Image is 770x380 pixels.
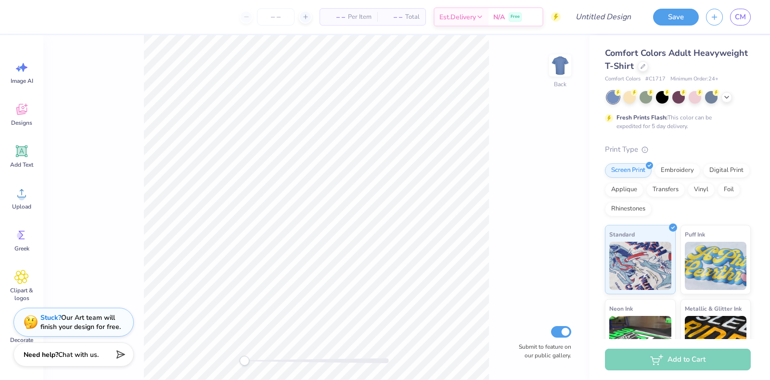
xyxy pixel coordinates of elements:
[257,8,295,26] input: – –
[654,163,700,178] div: Embroidery
[348,12,372,22] span: Per Item
[645,75,666,83] span: # C1717
[10,161,33,169] span: Add Text
[58,350,99,359] span: Chat with us.
[405,12,420,22] span: Total
[511,13,520,20] span: Free
[40,313,121,331] div: Our Art team will finish your design for free.
[11,119,32,127] span: Designs
[568,7,639,26] input: Untitled Design
[493,12,505,22] span: N/A
[685,316,747,364] img: Metallic & Glitter Ink
[703,163,750,178] div: Digital Print
[685,229,705,239] span: Puff Ink
[240,356,249,366] div: Accessibility label
[609,316,671,364] img: Neon Ink
[685,303,742,314] span: Metallic & Glitter Ink
[605,144,751,155] div: Print Type
[326,12,345,22] span: – –
[605,183,643,197] div: Applique
[670,75,719,83] span: Minimum Order: 24 +
[24,350,58,359] strong: Need help?
[605,75,641,83] span: Comfort Colors
[616,113,735,131] div: This color can be expedited for 5 day delivery.
[554,80,566,89] div: Back
[551,56,570,75] img: Back
[646,183,685,197] div: Transfers
[735,12,746,23] span: CM
[609,229,635,239] span: Standard
[383,12,402,22] span: – –
[605,163,652,178] div: Screen Print
[12,203,31,210] span: Upload
[609,242,671,290] img: Standard
[6,287,38,302] span: Clipart & logos
[11,77,33,85] span: Image AI
[688,183,715,197] div: Vinyl
[605,47,748,72] span: Comfort Colors Adult Heavyweight T-Shirt
[605,202,652,216] div: Rhinestones
[718,183,740,197] div: Foil
[730,9,751,26] a: CM
[653,9,699,26] button: Save
[616,114,667,121] strong: Fresh Prints Flash:
[14,245,29,252] span: Greek
[40,313,61,322] strong: Stuck?
[609,303,633,314] span: Neon Ink
[439,12,476,22] span: Est. Delivery
[10,336,33,344] span: Decorate
[685,242,747,290] img: Puff Ink
[513,342,571,360] label: Submit to feature on our public gallery.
